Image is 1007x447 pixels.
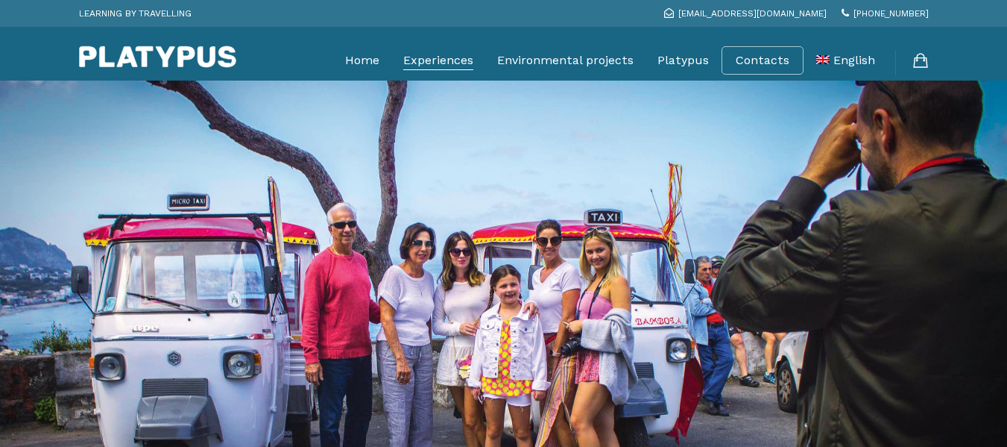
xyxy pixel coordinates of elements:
a: Contacts [736,53,789,68]
span: [PHONE_NUMBER] [853,8,929,19]
a: English [816,42,875,79]
a: [PHONE_NUMBER] [842,8,929,19]
a: Environmental projects [497,42,634,79]
span: English [833,53,875,67]
a: Platypus [657,42,709,79]
a: Experiences [403,42,473,79]
img: Platypus [79,46,236,68]
a: [EMAIL_ADDRESS][DOMAIN_NAME] [664,8,827,19]
p: LEARNING BY TRAVELLING [79,4,192,23]
a: Home [345,42,379,79]
span: [EMAIL_ADDRESS][DOMAIN_NAME] [678,8,827,19]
